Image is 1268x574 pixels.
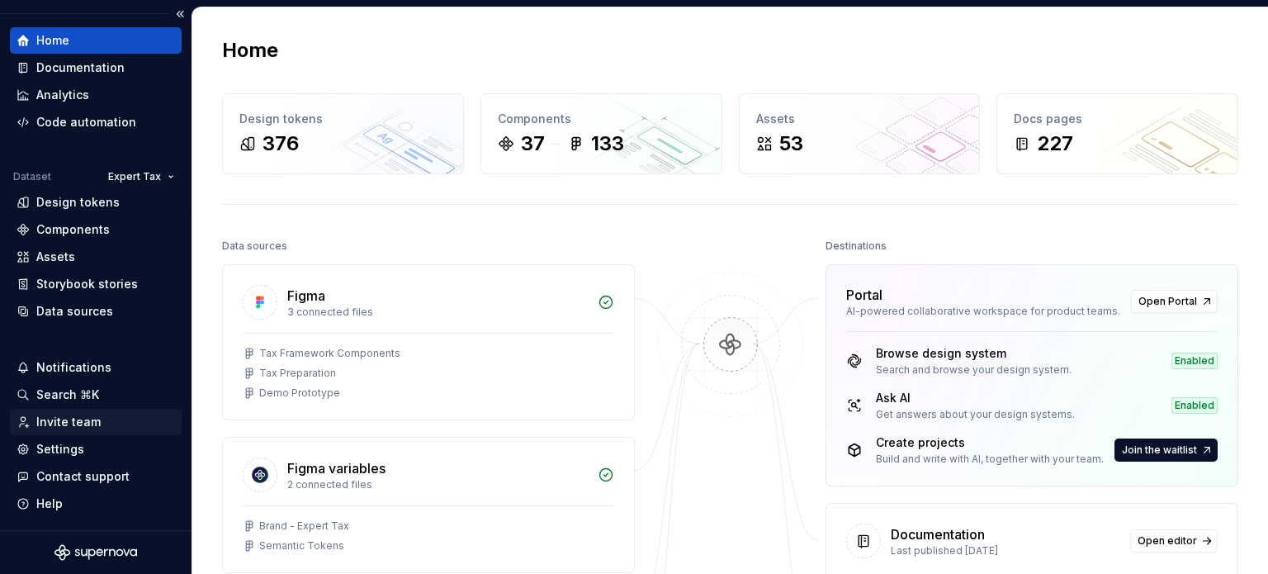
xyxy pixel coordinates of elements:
div: AI-powered collaborative workspace for product teams. [846,305,1121,318]
div: Search ⌘K [36,387,99,403]
a: Assets [10,244,182,270]
a: Docs pages227 [996,93,1238,174]
div: Invite team [36,414,101,430]
span: Open editor [1138,534,1197,548]
div: Build and write with AI, together with your team. [876,453,1104,466]
div: Code automation [36,114,136,130]
div: Create projects [876,434,1104,451]
div: Data sources [36,303,113,320]
div: 227 [1037,130,1073,157]
a: Components [10,216,182,243]
span: Join the waitlist [1122,444,1197,457]
a: Components37133 [480,93,722,174]
div: Brand - Expert Tax [259,519,349,533]
div: Portal [846,285,882,305]
button: Expert Tax [101,165,182,188]
a: Design tokens [10,189,182,216]
div: Figma [287,286,325,306]
div: Enabled [1171,353,1218,369]
div: Components [498,111,705,127]
div: Help [36,496,63,512]
div: Components [36,221,110,238]
div: Home [36,32,69,49]
a: Open Portal [1131,290,1218,313]
div: Ask AI [876,390,1075,406]
div: Browse design system [876,345,1072,362]
button: Contact support [10,463,182,490]
div: 3 connected files [287,306,588,319]
a: Invite team [10,409,182,435]
svg: Supernova Logo [54,544,137,561]
div: Docs pages [1014,111,1221,127]
a: Open editor [1130,529,1218,553]
span: Open Portal [1138,295,1197,308]
button: Notifications [10,354,182,381]
a: Join the waitlist [1114,439,1218,462]
a: Documentation [10,55,182,81]
div: Storybook stories [36,276,138,292]
div: Dataset [13,170,51,183]
div: Assets [36,249,75,265]
a: Code automation [10,109,182,135]
a: Settings [10,436,182,463]
div: 37 [521,130,545,157]
div: 376 [263,130,299,157]
div: Documentation [891,524,985,544]
div: Notifications [36,359,111,376]
button: Search ⌘K [10,382,182,408]
a: Assets53 [739,93,981,174]
div: Assets [756,111,963,127]
a: Data sources [10,298,182,325]
a: Home [10,27,182,54]
h2: Home [222,37,278,64]
a: Storybook stories [10,271,182,297]
div: Last published [DATE] [891,544,1120,557]
button: Help [10,491,182,517]
div: Settings [36,441,84,458]
span: Expert Tax [108,170,161,183]
div: 133 [591,130,624,157]
div: Figma variables [287,458,386,478]
div: Tax Framework Components [259,347,400,360]
a: Analytics [10,82,182,108]
a: Figma3 connected filesTax Framework ComponentsTax PreparationDemo Prototype [222,264,635,420]
div: Semantic Tokens [259,539,344,553]
div: Demo Prototype [259,387,340,400]
div: Analytics [36,87,89,103]
div: Tax Preparation [259,367,336,380]
button: Collapse sidebar [168,2,192,26]
div: Get answers about your design systems. [876,408,1075,421]
a: Figma variables2 connected filesBrand - Expert TaxSemantic Tokens [222,437,635,573]
div: Data sources [222,235,287,258]
div: 53 [779,130,803,157]
div: 2 connected files [287,478,588,491]
div: Destinations [826,235,887,258]
div: Enabled [1171,397,1218,414]
div: Search and browse your design system. [876,363,1072,377]
div: Design tokens [36,194,120,211]
div: Documentation [36,59,125,76]
div: Contact support [36,468,130,485]
div: Design tokens [239,111,447,127]
a: Design tokens376 [222,93,464,174]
